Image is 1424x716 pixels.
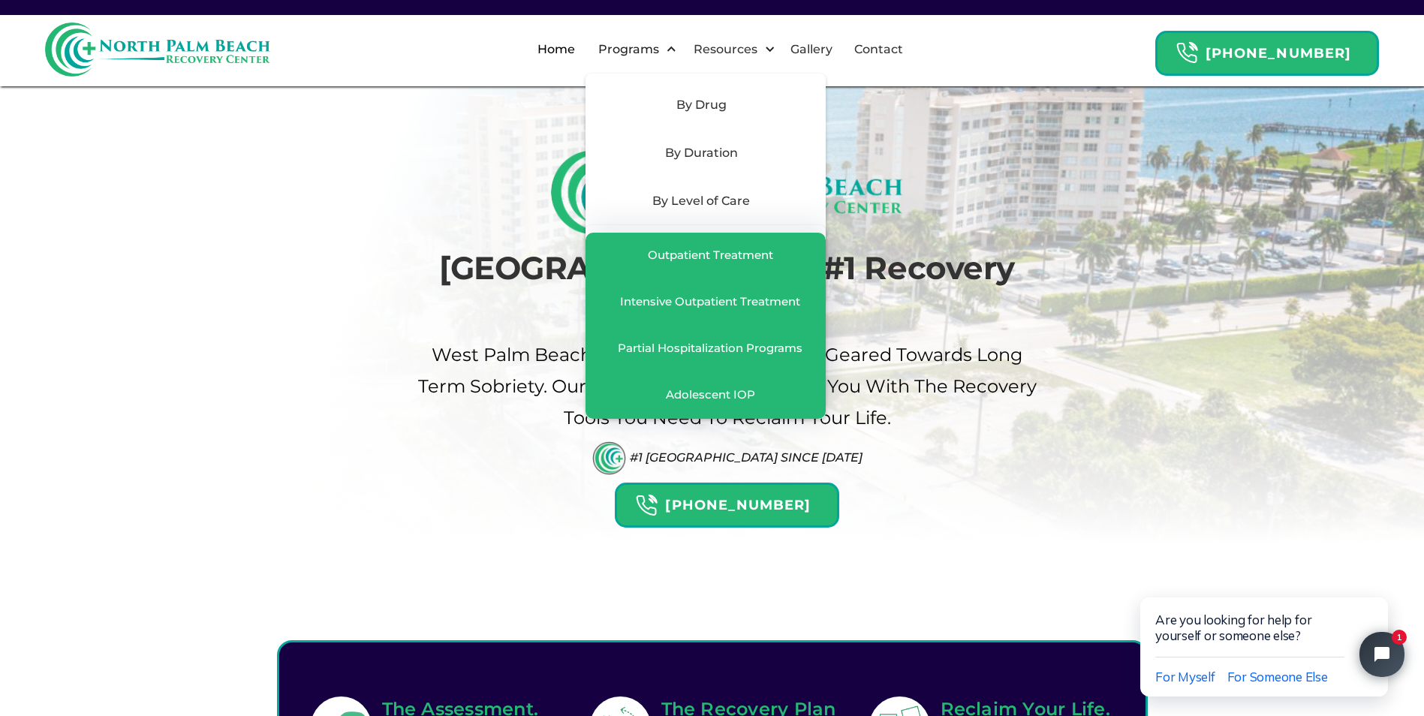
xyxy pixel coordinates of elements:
[595,41,663,59] div: Programs
[586,74,826,273] nav: Programs
[595,96,808,114] div: By Drug
[615,475,838,528] a: Header Calendar Icons[PHONE_NUMBER]
[528,26,584,74] a: Home
[595,192,808,210] div: By Level of Care
[586,81,826,129] div: By Drug
[416,249,1039,325] h1: [GEOGRAPHIC_DATA]'s #1 Recovery Center
[1155,23,1379,76] a: Header Calendar Icons[PHONE_NUMBER]
[1176,41,1198,65] img: Header Calendar Icons
[1206,45,1351,62] strong: [PHONE_NUMBER]
[648,248,773,263] div: Outpatient Treatment
[630,450,863,465] div: #1 [GEOGRAPHIC_DATA] Since [DATE]
[618,341,802,356] div: Partial Hospitalization Programs
[551,150,903,234] img: North Palm Beach Recovery Logo (Rectangle)
[1109,549,1424,716] iframe: Tidio Chat
[586,177,826,225] div: By Level of Care
[586,225,826,419] nav: By Level of Care
[586,129,826,177] div: By Duration
[586,279,826,326] a: Intensive Outpatient Treatment
[681,26,779,74] div: Resources
[690,41,761,59] div: Resources
[620,294,800,309] div: Intensive Outpatient Treatment
[595,144,808,162] div: By Duration
[416,339,1039,434] p: West palm beach's Choice For drug Rehab Geared Towards Long term sobriety. Our Recovery Center pr...
[586,233,826,279] a: Outpatient Treatment
[586,326,826,372] a: Partial Hospitalization Programs
[665,497,811,513] strong: [PHONE_NUMBER]
[586,225,826,273] div: Mental Health
[781,26,841,74] a: Gallery
[586,372,826,419] a: Adolescent IOP
[586,26,681,74] div: Programs
[845,26,912,74] a: Contact
[635,494,658,517] img: Header Calendar Icons
[666,387,755,402] div: Adolescent IOP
